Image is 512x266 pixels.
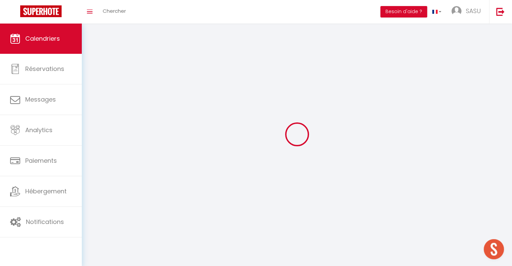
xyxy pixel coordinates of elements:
span: Paiements [25,156,57,165]
span: Notifications [26,218,64,226]
span: Réservations [25,65,64,73]
span: Calendriers [25,34,60,43]
span: Analytics [25,126,53,134]
img: logout [496,7,505,16]
span: Messages [25,95,56,104]
img: Super Booking [20,5,62,17]
span: Hébergement [25,187,67,195]
button: Besoin d'aide ? [380,6,427,17]
div: Ouvrir le chat [484,239,504,259]
span: Chercher [103,7,126,14]
span: SASU [466,7,481,15]
img: ... [451,6,462,16]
